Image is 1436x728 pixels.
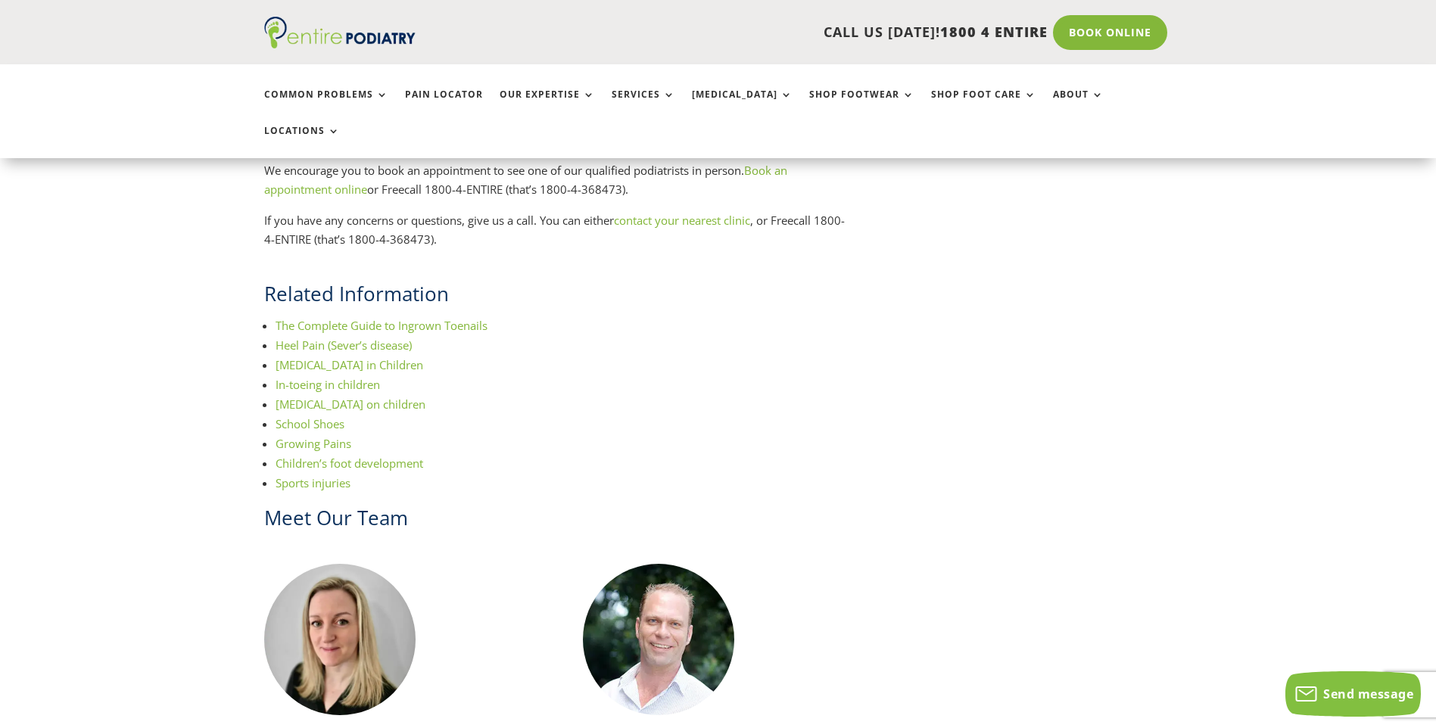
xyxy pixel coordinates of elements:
[264,36,416,51] a: Entire Podiatry
[1323,686,1413,702] span: Send message
[276,357,423,372] a: [MEDICAL_DATA] in Children
[940,23,1048,41] span: 1800 4 ENTIRE
[1285,671,1421,717] button: Send message
[264,89,388,122] a: Common Problems
[264,161,853,211] p: We encourage you to book an appointment to see one of our qualified podiatrists in person. or Fre...
[276,416,344,431] a: School Shoes
[614,213,750,228] a: contact your nearest clinic
[1053,15,1167,50] a: Book Online
[692,89,793,122] a: [MEDICAL_DATA]
[276,436,351,451] a: Growing Pains
[276,377,380,392] a: In-toeing in children
[809,89,914,122] a: Shop Footwear
[264,280,853,315] h2: Related Information
[264,17,416,48] img: logo (1)
[583,564,734,715] img: Chris Hope
[264,211,853,261] p: If you have any concerns or questions, give us a call. You can either , or Freecall 1800-4-ENTIRE...
[276,397,425,412] a: [MEDICAL_DATA] on children
[405,89,483,122] a: Pain Locator
[1053,89,1104,122] a: About
[612,89,675,122] a: Services
[931,89,1036,122] a: Shop Foot Care
[474,23,1048,42] p: CALL US [DATE]!
[264,504,853,539] h2: Meet Our Team
[276,475,350,490] a: Sports injuries
[264,126,340,158] a: Locations
[276,318,487,333] a: The Complete Guide to Ingrown Toenails
[500,89,595,122] a: Our Expertise
[276,338,412,353] a: Heel Pain (Sever’s disease)
[264,564,416,715] img: Rachael Edmonds
[276,456,423,471] a: Children’s foot development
